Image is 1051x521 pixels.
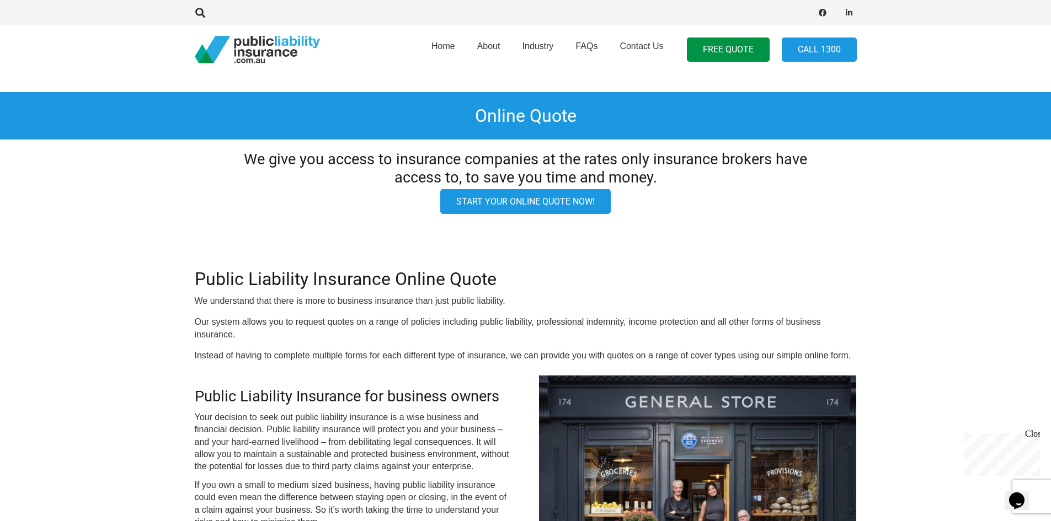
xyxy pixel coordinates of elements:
[195,268,857,289] h2: Public Liability Insurance Online Quote
[522,41,553,51] span: Industry
[221,151,830,186] h3: We give you access to insurance companies at the rates only insurance brokers have access to, to ...
[687,37,770,62] a: FREE QUOTE
[190,8,212,18] a: Search
[1005,477,1040,510] iframe: chat widget
[195,388,513,406] h3: Public Liability Insurance for business owners
[195,350,857,362] p: Instead of having to complete multiple forms for each different type of insurance, we can provide...
[431,41,455,51] span: Home
[195,316,857,341] p: Our system allows you to request quotes on a range of policies including public liability, profes...
[782,37,857,62] a: Call 1300
[841,5,857,20] a: LinkedIn
[440,189,611,214] a: Start your online quote now!
[195,295,857,307] p: We understand that there is more to business insurance than just public liability.
[815,5,830,20] a: Facebook
[195,412,509,471] span: Your decision to seek out public liability insurance is a wise business and financial decision. P...
[620,41,663,51] span: Contact Us
[564,22,609,78] a: FAQs
[511,22,564,78] a: Industry
[420,22,466,78] a: Home
[609,22,674,78] a: Contact Us
[4,4,76,80] div: Chat live with an agent now!Close
[195,36,320,63] a: pli_logotransparent
[477,41,500,51] span: About
[959,429,1040,476] iframe: chat widget
[575,41,597,51] span: FAQs
[466,22,511,78] a: About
